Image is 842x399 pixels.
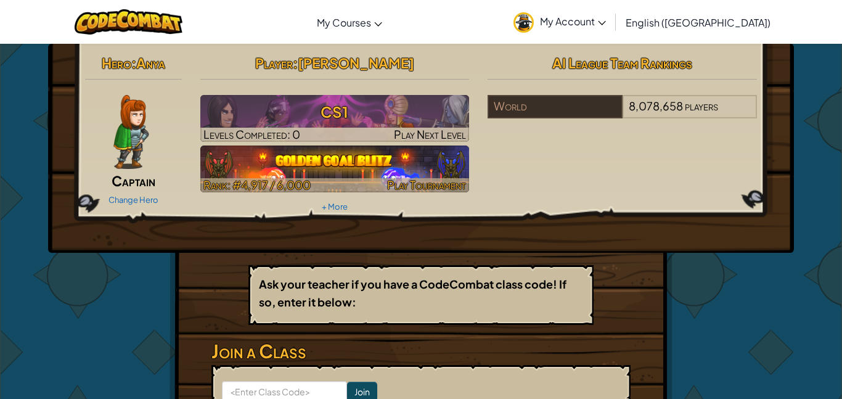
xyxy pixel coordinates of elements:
span: Anya [136,54,165,72]
h3: Join a Class [211,337,631,365]
span: My Courses [317,16,371,29]
span: [PERSON_NAME] [298,54,414,72]
img: CS1 [200,95,470,142]
img: CodeCombat logo [75,9,182,35]
span: Captain [112,172,155,189]
h3: CS1 [200,98,470,126]
span: 8,078,658 [629,99,683,113]
span: English ([GEOGRAPHIC_DATA]) [626,16,770,29]
a: My Account [507,2,612,41]
a: Play Next Level [200,95,470,142]
span: Play Next Level [394,127,466,141]
a: English ([GEOGRAPHIC_DATA]) [619,6,777,39]
a: Rank: #4,917 / 6,000Play Tournament [200,146,470,192]
span: Player [255,54,293,72]
a: Change Hero [108,195,158,205]
div: World [488,95,622,118]
span: Hero [102,54,131,72]
span: My Account [540,15,606,28]
span: AI League Team Rankings [552,54,692,72]
img: avatar [513,12,534,33]
span: Rank: #4,917 / 6,000 [203,178,311,192]
a: World8,078,658players [488,107,757,121]
span: Play Tournament [387,178,466,192]
span: : [131,54,136,72]
img: Golden Goal [200,146,470,192]
span: players [685,99,718,113]
span: Levels Completed: 0 [203,127,300,141]
a: My Courses [311,6,388,39]
b: Ask your teacher if you have a CodeCombat class code! If so, enter it below: [259,277,566,309]
img: captain-pose.png [113,95,149,169]
a: + More [322,202,348,212]
span: : [293,54,298,72]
